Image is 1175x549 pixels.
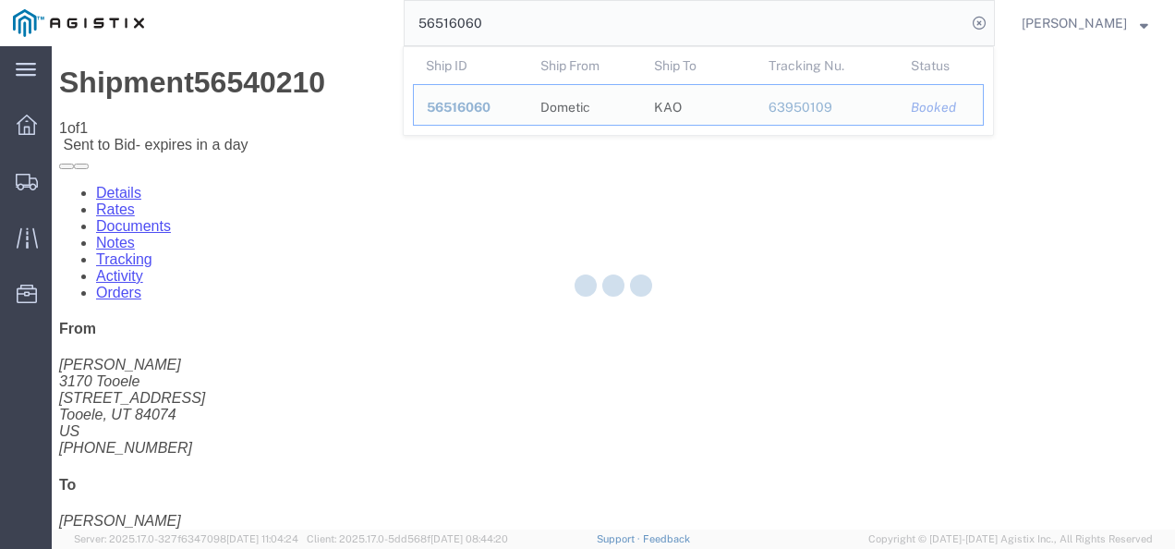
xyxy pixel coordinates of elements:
a: Support [597,533,643,544]
span: Client: 2025.17.0-5dd568f [307,533,508,544]
span: [DATE] 08:44:20 [430,533,508,544]
img: logo [13,9,144,37]
a: Feedback [643,533,690,544]
input: Search for shipment number, reference number [405,1,966,45]
span: Server: 2025.17.0-327f6347098 [74,533,298,544]
span: Copyright © [DATE]-[DATE] Agistix Inc., All Rights Reserved [868,531,1153,547]
span: [DATE] 11:04:24 [226,533,298,544]
span: Nathan Seeley [1022,13,1127,33]
button: [PERSON_NAME] [1021,12,1149,34]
